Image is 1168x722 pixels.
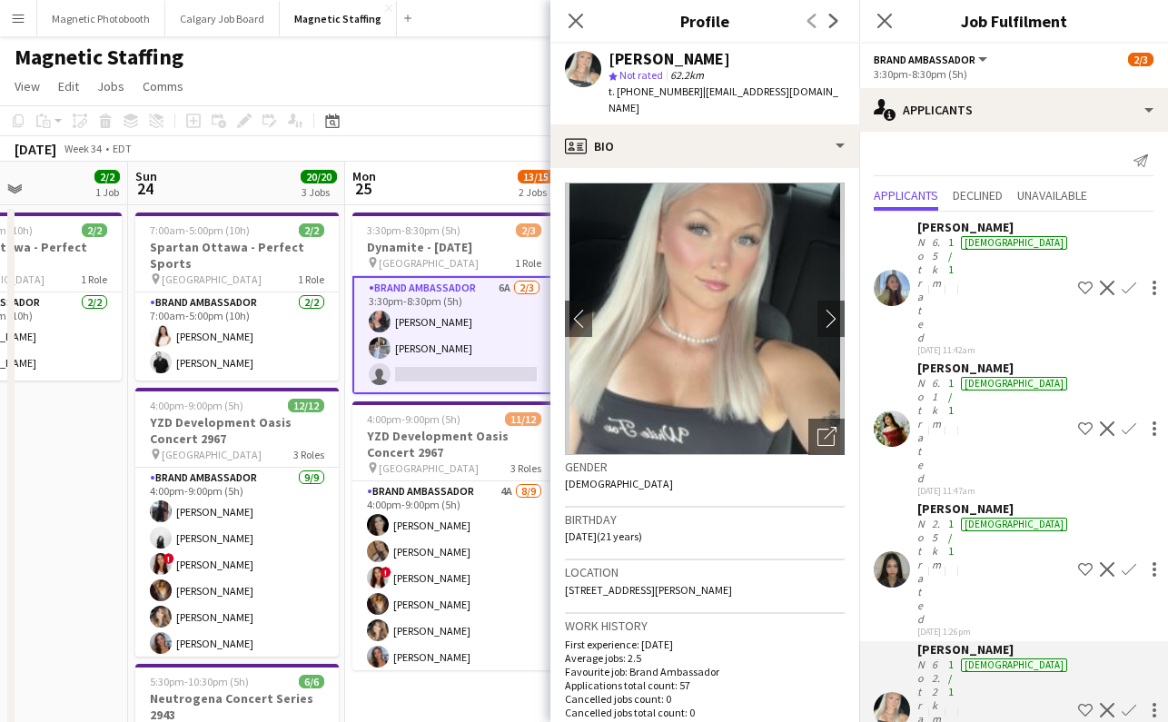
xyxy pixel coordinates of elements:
[565,183,845,455] img: Crew avatar or photo
[565,459,845,475] h3: Gender
[874,53,975,66] span: Brand Ambassador
[619,68,663,82] span: Not rated
[352,428,556,460] h3: YZD Development Oasis Concert 2967
[379,256,479,270] span: [GEOGRAPHIC_DATA]
[519,185,553,199] div: 2 Jobs
[917,500,1071,517] div: [PERSON_NAME]
[82,223,107,237] span: 2/2
[510,461,541,475] span: 3 Roles
[352,276,556,394] app-card-role: Brand Ambassador6A2/33:30pm-8:30pm (5h)[PERSON_NAME][PERSON_NAME]
[15,44,183,71] h1: Magnetic Staffing
[928,376,945,485] div: 6.1km
[135,74,191,98] a: Comms
[874,67,1153,81] div: 3:30pm-8:30pm (5h)
[948,517,954,558] app-skills-label: 1/1
[97,78,124,94] span: Jobs
[961,377,1067,391] div: [DEMOGRAPHIC_DATA]
[299,223,324,237] span: 2/2
[515,256,541,270] span: 1 Role
[948,658,954,698] app-skills-label: 1/1
[565,665,845,678] p: Favourite job: Brand Ambassador
[808,419,845,455] div: Open photos pop-in
[953,189,1003,202] span: Declined
[379,461,479,475] span: [GEOGRAPHIC_DATA]
[95,185,119,199] div: 1 Job
[7,74,47,98] a: View
[293,448,324,461] span: 3 Roles
[301,170,337,183] span: 20/20
[135,168,157,184] span: Sun
[874,53,990,66] button: Brand Ambassador
[302,185,336,199] div: 3 Jobs
[917,219,1071,235] div: [PERSON_NAME]
[859,9,1168,33] h3: Job Fulfilment
[150,675,249,688] span: 5:30pm-10:30pm (5h)
[135,388,339,657] app-job-card: 4:00pm-9:00pm (5h)12/12YZD Development Oasis Concert 2967 [GEOGRAPHIC_DATA]3 RolesBrand Ambassado...
[352,168,376,184] span: Mon
[565,618,845,634] h3: Work history
[917,360,1071,376] div: [PERSON_NAME]
[667,68,708,82] span: 62.2km
[565,529,642,543] span: [DATE] (21 years)
[133,178,157,199] span: 24
[298,272,324,286] span: 1 Role
[505,412,541,426] span: 11/12
[143,78,183,94] span: Comms
[51,74,86,98] a: Edit
[135,213,339,381] app-job-card: 7:00am-5:00pm (10h)2/2Spartan Ottawa - Perfect Sports [GEOGRAPHIC_DATA]1 RoleBrand Ambassador2/27...
[367,223,460,237] span: 3:30pm-8:30pm (5h)
[518,170,554,183] span: 13/15
[58,78,79,94] span: Edit
[565,511,845,528] h3: Birthday
[150,223,250,237] span: 7:00am-5:00pm (10h)
[928,517,945,626] div: 2.5km
[565,678,845,692] p: Applications total count: 57
[609,84,838,114] span: | [EMAIL_ADDRESS][DOMAIN_NAME]
[162,272,262,286] span: [GEOGRAPHIC_DATA]
[609,84,703,98] span: t. [PHONE_NUMBER]
[1128,53,1153,66] span: 2/3
[565,583,732,597] span: [STREET_ADDRESS][PERSON_NAME]
[609,51,730,67] div: [PERSON_NAME]
[565,692,845,706] p: Cancelled jobs count: 0
[352,213,556,394] app-job-card: 3:30pm-8:30pm (5h)2/3Dynamite - [DATE] [GEOGRAPHIC_DATA]1 RoleBrand Ambassador6A2/33:30pm-8:30pm ...
[565,651,845,665] p: Average jobs: 2.5
[288,399,324,412] span: 12/12
[961,518,1067,531] div: [DEMOGRAPHIC_DATA]
[37,1,165,36] button: Magnetic Photobooth
[550,9,859,33] h3: Profile
[15,78,40,94] span: View
[299,675,324,688] span: 6/6
[565,706,845,719] p: Cancelled jobs total count: 0
[280,1,397,36] button: Magnetic Staffing
[948,376,954,417] app-skills-label: 1/1
[917,626,1071,638] div: [DATE] 1:26pm
[90,74,132,98] a: Jobs
[162,448,262,461] span: [GEOGRAPHIC_DATA]
[350,178,376,199] span: 25
[15,140,56,158] div: [DATE]
[917,517,928,626] div: Not rated
[135,292,339,381] app-card-role: Brand Ambassador2/27:00am-5:00pm (10h)[PERSON_NAME][PERSON_NAME]
[961,658,1067,672] div: [DEMOGRAPHIC_DATA]
[565,564,845,580] h3: Location
[113,142,132,155] div: EDT
[550,124,859,168] div: Bio
[917,485,1071,497] div: [DATE] 11:47am
[948,235,954,276] app-skills-label: 1/1
[565,638,845,651] p: First experience: [DATE]
[1017,189,1087,202] span: Unavailable
[928,235,945,344] div: 6.5km
[859,88,1168,132] div: Applicants
[917,344,1071,356] div: [DATE] 11:42am
[352,401,556,670] div: 4:00pm-9:00pm (5h)11/12YZD Development Oasis Concert 2967 [GEOGRAPHIC_DATA]3 RolesBrand Ambassado...
[81,272,107,286] span: 1 Role
[352,239,556,255] h3: Dynamite - [DATE]
[516,223,541,237] span: 2/3
[163,553,174,564] span: !
[135,414,339,447] h3: YZD Development Oasis Concert 2967
[917,641,1071,658] div: [PERSON_NAME]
